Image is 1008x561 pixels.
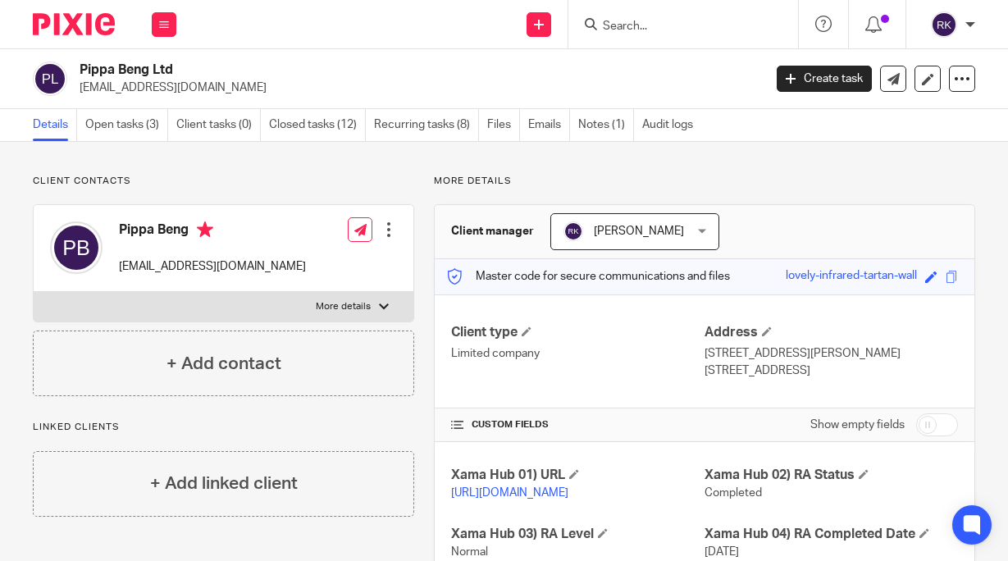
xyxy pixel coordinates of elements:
[119,258,306,275] p: [EMAIL_ADDRESS][DOMAIN_NAME]
[451,324,705,341] h4: Client type
[150,471,298,496] h4: + Add linked client
[451,546,488,558] span: Normal
[705,345,958,362] p: [STREET_ADDRESS][PERSON_NAME]
[528,109,570,141] a: Emails
[447,268,730,285] p: Master code for secure communications and files
[578,109,634,141] a: Notes (1)
[451,418,705,431] h4: CUSTOM FIELDS
[33,13,115,35] img: Pixie
[166,351,281,376] h4: + Add contact
[269,109,366,141] a: Closed tasks (12)
[594,226,684,237] span: [PERSON_NAME]
[434,175,975,188] p: More details
[80,62,618,79] h2: Pippa Beng Ltd
[119,221,306,242] h4: Pippa Beng
[705,363,958,379] p: [STREET_ADDRESS]
[642,109,701,141] a: Audit logs
[451,467,705,484] h4: Xama Hub 01) URL
[601,20,749,34] input: Search
[80,80,752,96] p: [EMAIL_ADDRESS][DOMAIN_NAME]
[810,417,905,433] label: Show empty fields
[33,109,77,141] a: Details
[33,175,414,188] p: Client contacts
[176,109,261,141] a: Client tasks (0)
[451,223,534,239] h3: Client manager
[705,546,739,558] span: [DATE]
[451,487,568,499] a: [URL][DOMAIN_NAME]
[50,221,103,274] img: svg%3E
[705,324,958,341] h4: Address
[563,221,583,241] img: svg%3E
[374,109,479,141] a: Recurring tasks (8)
[705,487,762,499] span: Completed
[451,526,705,543] h4: Xama Hub 03) RA Level
[33,421,414,434] p: Linked clients
[33,62,67,96] img: svg%3E
[705,526,958,543] h4: Xama Hub 04) RA Completed Date
[777,66,872,92] a: Create task
[85,109,168,141] a: Open tasks (3)
[487,109,520,141] a: Files
[451,345,705,362] p: Limited company
[197,221,213,238] i: Primary
[705,467,958,484] h4: Xama Hub 02) RA Status
[316,300,371,313] p: More details
[931,11,957,38] img: svg%3E
[786,267,917,286] div: lovely-infrared-tartan-wall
